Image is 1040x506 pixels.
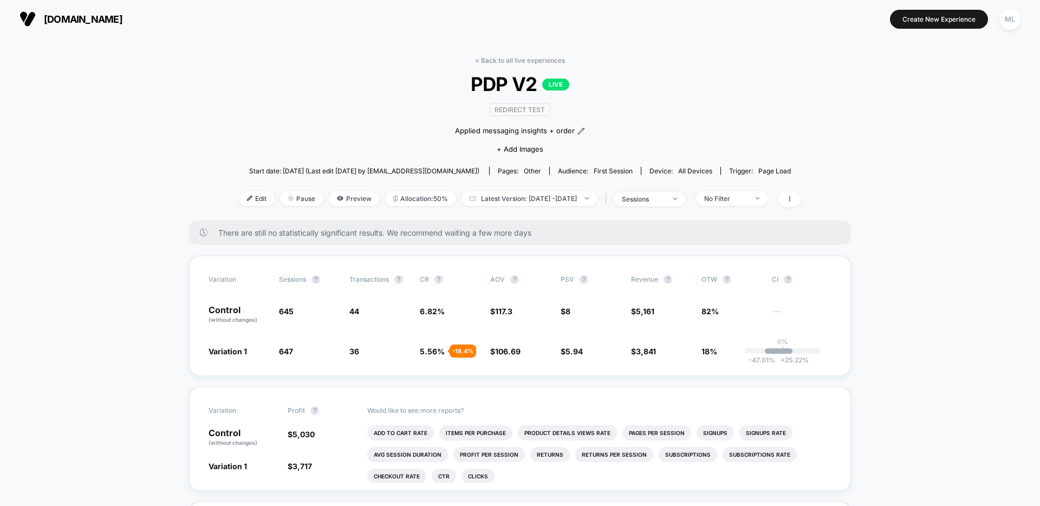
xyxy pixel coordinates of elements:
[723,275,731,284] button: ?
[279,347,293,356] span: 647
[775,356,809,364] span: 25.22 %
[701,347,717,356] span: 18%
[542,79,569,90] p: LIVE
[723,447,797,462] li: Subscriptions Rate
[602,191,614,207] span: |
[279,307,294,316] span: 645
[524,167,541,175] span: other
[279,275,306,283] span: Sessions
[641,167,720,175] span: Device:
[420,347,445,356] span: 5.56 %
[585,197,589,199] img: end
[749,356,775,364] span: -47.01 %
[349,307,359,316] span: 44
[996,8,1024,30] button: ML
[432,469,456,484] li: Ctr
[678,167,712,175] span: all devices
[631,307,654,316] span: $
[453,447,525,462] li: Profit Per Session
[580,275,588,284] button: ?
[784,275,792,284] button: ?
[561,275,574,283] span: PSV
[636,307,654,316] span: 5,161
[490,307,512,316] span: $
[394,275,403,284] button: ?
[44,14,122,25] span: [DOMAIN_NAME]
[461,469,495,484] li: Clicks
[498,167,541,175] div: Pages:
[311,275,320,284] button: ?
[704,194,747,203] div: No Filter
[594,167,633,175] span: First Session
[495,347,521,356] span: 106.69
[439,425,512,440] li: Items Per Purchase
[701,275,761,284] span: OTW
[490,347,521,356] span: $
[631,275,658,283] span: Revenue
[490,103,550,116] span: Redirect Test
[267,73,773,95] span: PDP V2
[367,425,434,440] li: Add To Cart Rate
[280,191,323,206] span: Pause
[288,196,294,201] img: end
[475,56,565,64] a: < Back to all live experiences
[622,195,665,203] div: sessions
[470,196,476,201] img: calendar
[420,275,429,283] span: CR
[510,275,519,284] button: ?
[890,10,988,29] button: Create New Experience
[349,275,389,283] span: Transactions
[209,462,247,471] span: Variation 1
[19,11,36,27] img: Visually logo
[249,167,479,175] span: Start date: [DATE] (Last edit [DATE] by [EMAIL_ADDRESS][DOMAIN_NAME])
[393,196,398,202] img: rebalance
[239,191,275,206] span: Edit
[455,126,575,137] span: Applied messaging insights + order
[288,430,315,439] span: $
[561,347,583,356] span: $
[209,406,268,415] span: Variation
[367,469,426,484] li: Checkout Rate
[781,356,785,364] span: +
[701,307,719,316] span: 82%
[292,430,315,439] span: 5,030
[565,347,583,356] span: 5.94
[490,275,505,283] span: AOV
[530,447,570,462] li: Returns
[729,167,791,175] div: Trigger:
[292,462,312,471] span: 3,717
[16,10,126,28] button: [DOMAIN_NAME]
[209,429,277,447] p: Control
[209,439,257,446] span: (without changes)
[565,307,570,316] span: 8
[664,275,672,284] button: ?
[758,167,791,175] span: Page Load
[622,425,691,440] li: Pages Per Session
[288,462,312,471] span: $
[772,275,831,284] span: CI
[209,316,257,323] span: (without changes)
[288,406,305,414] span: Profit
[434,275,443,284] button: ?
[777,338,788,346] p: 0%
[631,347,656,356] span: $
[310,406,319,415] button: ?
[497,145,543,153] span: + Add Images
[673,198,677,200] img: end
[367,447,448,462] li: Avg Session Duration
[329,191,380,206] span: Preview
[461,191,597,206] span: Latest Version: [DATE] - [DATE]
[367,406,832,414] p: Would like to see more reports?
[561,307,570,316] span: $
[209,306,268,324] p: Control
[772,308,831,324] span: ---
[420,307,445,316] span: 6.82 %
[575,447,653,462] li: Returns Per Session
[518,425,617,440] li: Product Details Views Rate
[697,425,734,440] li: Signups
[209,347,247,356] span: Variation 1
[218,228,829,237] span: There are still no statistically significant results. We recommend waiting a few more days
[247,196,252,201] img: edit
[739,425,792,440] li: Signups Rate
[782,346,784,354] p: |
